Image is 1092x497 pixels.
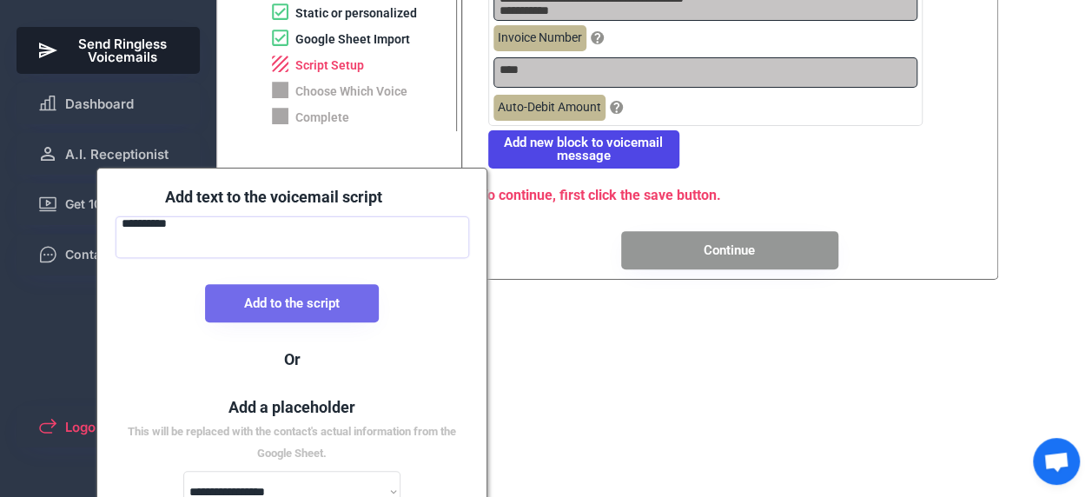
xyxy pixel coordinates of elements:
[205,284,379,322] button: Add to the script
[228,398,355,416] font: Add a placeholder
[488,130,679,169] button: Add new block to voicemail message
[480,186,870,205] div: To continue, first click the save button.
[17,406,201,447] button: Logout
[65,421,108,434] span: Logout
[295,57,364,75] div: Script Setup
[493,25,586,51] div: Invoice Number
[65,198,175,210] span: Get 1000s of leads
[621,231,838,269] button: Continue
[128,425,459,460] font: This will be replaced with the contact's actual information from the Google Sheet.
[295,31,410,49] div: Google Sheet Import
[295,109,349,127] div: Complete
[295,5,417,23] div: Static or personalized
[17,234,201,275] button: Contact Support
[65,37,180,63] span: Send Ringless Voicemails
[65,97,134,110] span: Dashboard
[284,350,301,368] font: Or
[1033,438,1080,485] div: Open chat
[17,83,201,124] button: Dashboard
[65,148,169,161] span: A.I. Receptionist
[165,188,382,206] font: Add text to the voicemail script
[17,27,201,74] button: Send Ringless Voicemails
[17,183,201,225] button: Get 1000s of leads
[17,133,201,175] button: A.I. Receptionist
[493,95,606,121] div: Auto-Debit Amount
[65,248,164,261] span: Contact Support
[295,83,407,101] div: Choose Which Voice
